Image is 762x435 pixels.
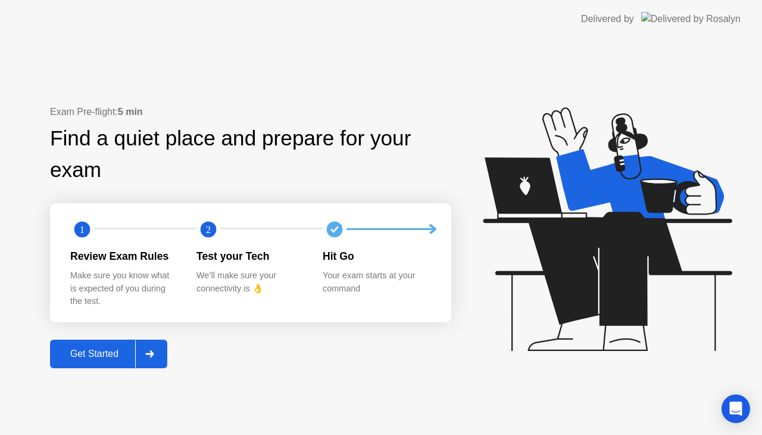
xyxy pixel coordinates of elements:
b: 5 min [118,107,143,117]
div: We’ll make sure your connectivity is 👌 [196,269,304,295]
img: Delivered by Rosalyn [641,12,741,26]
div: Make sure you know what is expected of you during the test. [70,269,177,308]
div: Find a quiet place and prepare for your exam [50,123,451,186]
div: Exam Pre-flight: [50,105,451,119]
div: Hit Go [323,248,430,264]
div: Delivered by [581,12,634,26]
div: Your exam starts at your command [323,269,430,295]
div: Test your Tech [196,248,304,264]
div: Get Started [54,349,135,359]
div: Review Exam Rules [70,248,177,264]
text: 2 [206,223,211,235]
div: Open Intercom Messenger [722,394,750,423]
button: Get Started [50,340,167,368]
text: 1 [80,223,85,235]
